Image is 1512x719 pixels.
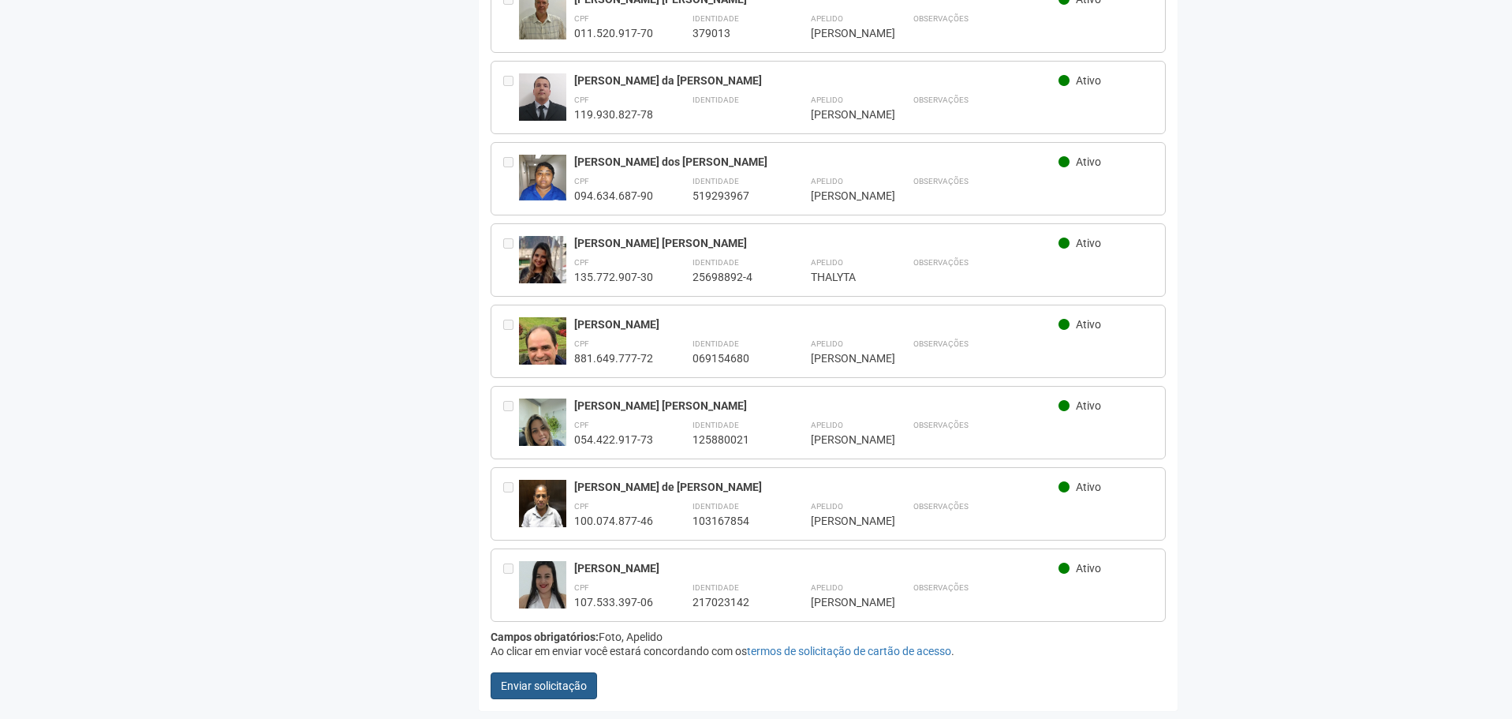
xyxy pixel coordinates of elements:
div: Entre em contato com a Aministração para solicitar o cancelamento ou 2a via [503,73,519,122]
div: [PERSON_NAME] [811,595,874,609]
div: [PERSON_NAME] [811,514,874,528]
strong: CPF [574,258,589,267]
strong: Apelido [811,583,843,592]
strong: Observações [913,502,969,511]
div: 011.520.917-70 [574,26,653,40]
strong: Observações [913,583,969,592]
strong: Observações [913,421,969,429]
div: 107.533.397-06 [574,595,653,609]
strong: Observações [913,339,969,348]
strong: Identidade [693,258,739,267]
img: user.jpg [519,480,566,530]
div: [PERSON_NAME] da [PERSON_NAME] [574,73,1059,88]
div: 100.074.877-46 [574,514,653,528]
div: Entre em contato com a Aministração para solicitar o cancelamento ou 2a via [503,236,519,284]
div: 881.649.777-72 [574,351,653,365]
div: [PERSON_NAME] [811,189,874,203]
strong: CPF [574,14,589,23]
div: [PERSON_NAME] [811,433,874,447]
img: user.jpg [519,236,566,286]
strong: CPF [574,502,589,511]
strong: Observações [913,14,969,23]
strong: CPF [574,421,589,429]
div: 217023142 [693,595,771,609]
strong: Identidade [693,177,739,185]
strong: Identidade [693,421,739,429]
div: [PERSON_NAME] [811,26,874,40]
div: 379013 [693,26,771,40]
img: user.jpg [519,399,566,483]
strong: Apelido [811,177,843,185]
div: Foto, Apelido [491,630,1167,644]
strong: Identidade [693,14,739,23]
img: user.jpg [519,317,566,388]
div: THALYTA [811,270,874,284]
div: Entre em contato com a Aministração para solicitar o cancelamento ou 2a via [503,399,519,447]
strong: CPF [574,583,589,592]
div: [PERSON_NAME] [PERSON_NAME] [574,399,1059,413]
strong: Apelido [811,14,843,23]
strong: Apelido [811,421,843,429]
button: Enviar solicitação [491,672,597,699]
div: 094.634.687-90 [574,189,653,203]
strong: Observações [913,95,969,104]
div: 054.422.917-73 [574,433,653,447]
strong: Apelido [811,95,843,104]
strong: Identidade [693,339,739,348]
div: Ao clicar em enviar você estará concordando com os . [491,644,1167,658]
strong: CPF [574,177,589,185]
div: [PERSON_NAME] [574,561,1059,575]
span: Ativo [1076,74,1101,87]
strong: CPF [574,339,589,348]
a: termos de solicitação de cartão de acesso [747,645,951,657]
strong: Identidade [693,95,739,104]
div: 519293967 [693,189,771,203]
div: [PERSON_NAME] dos [PERSON_NAME] [574,155,1059,169]
div: 125880021 [693,433,771,447]
strong: Observações [913,177,969,185]
img: user.jpg [519,73,566,121]
div: [PERSON_NAME] [811,351,874,365]
div: 103167854 [693,514,771,528]
strong: Identidade [693,583,739,592]
div: [PERSON_NAME] [574,317,1059,331]
span: Ativo [1076,481,1101,493]
div: [PERSON_NAME] de [PERSON_NAME] [574,480,1059,494]
div: Entre em contato com a Aministração para solicitar o cancelamento ou 2a via [503,317,519,365]
div: 069154680 [693,351,771,365]
strong: Apelido [811,258,843,267]
span: Ativo [1076,562,1101,575]
img: user.jpg [519,561,566,609]
div: 25698892-4 [693,270,771,284]
strong: CPF [574,95,589,104]
strong: Apelido [811,502,843,511]
span: Ativo [1076,399,1101,412]
img: user.jpg [519,155,566,200]
strong: Observações [913,258,969,267]
div: [PERSON_NAME] [811,107,874,122]
span: Ativo [1076,237,1101,249]
strong: Identidade [693,502,739,511]
div: Entre em contato com a Aministração para solicitar o cancelamento ou 2a via [503,480,519,528]
div: 119.930.827-78 [574,107,653,122]
div: 135.772.907-30 [574,270,653,284]
div: Entre em contato com a Aministração para solicitar o cancelamento ou 2a via [503,561,519,609]
span: Ativo [1076,155,1101,168]
div: [PERSON_NAME] [PERSON_NAME] [574,236,1059,250]
strong: Campos obrigatórios: [491,631,599,643]
div: Entre em contato com a Aministração para solicitar o cancelamento ou 2a via [503,155,519,203]
strong: Apelido [811,339,843,348]
span: Ativo [1076,318,1101,331]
